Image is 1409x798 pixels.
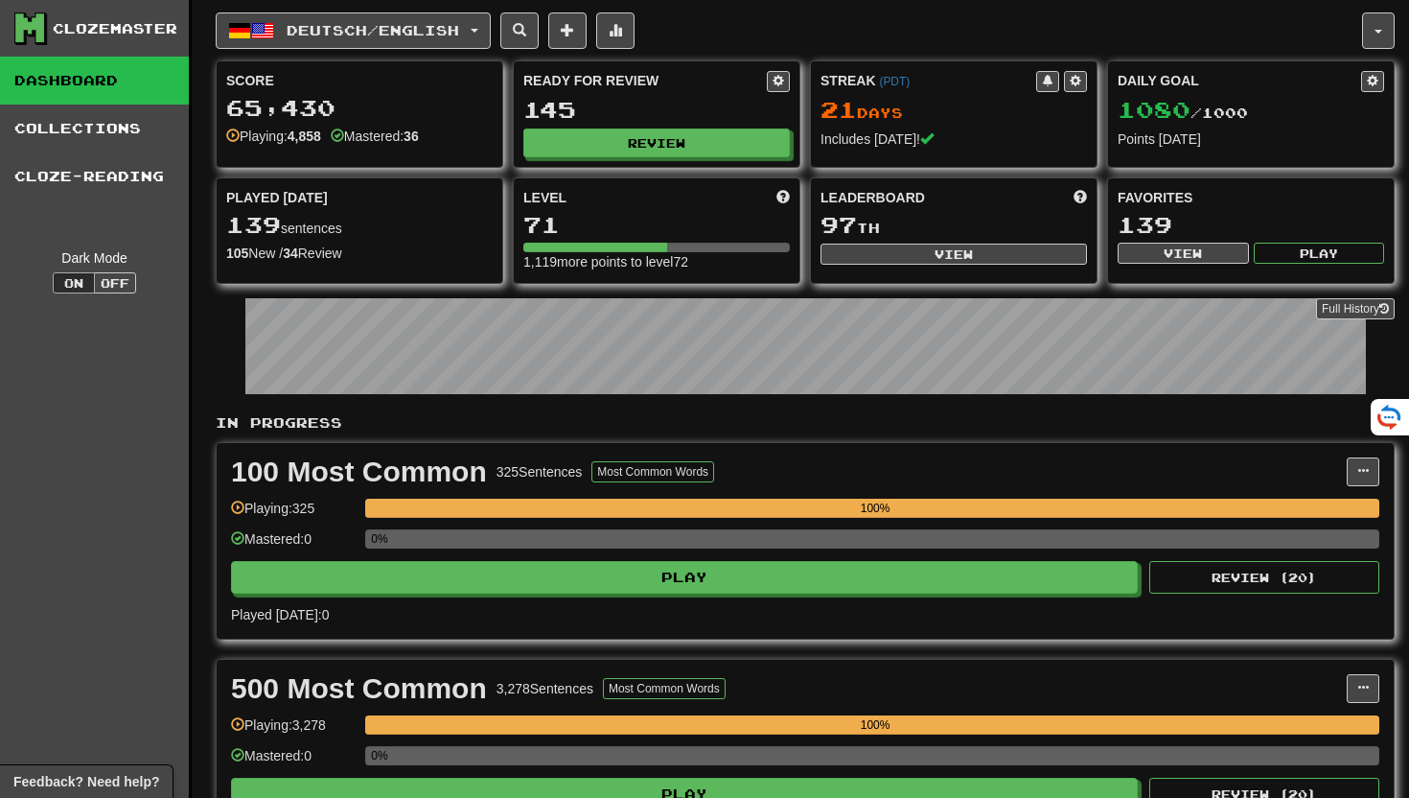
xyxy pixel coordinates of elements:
span: 1080 [1118,96,1190,123]
div: 100 Most Common [231,458,487,486]
strong: 36 [404,129,419,144]
strong: 105 [226,246,248,261]
div: 139 [1118,213,1384,237]
div: 500 Most Common [231,674,487,703]
div: Streak [820,71,1036,90]
div: Dark Mode [14,248,174,268]
div: Mastered: 0 [231,746,356,778]
div: Playing: 325 [231,499,356,530]
button: View [1118,243,1249,264]
button: Most Common Words [591,461,714,482]
span: 97 [820,211,857,238]
button: Review [523,129,790,157]
span: Played [DATE] [226,188,328,207]
div: 325 Sentences [497,462,583,481]
div: sentences [226,213,493,238]
a: Full History [1316,298,1395,319]
button: Off [94,272,136,293]
button: Play [231,561,1138,594]
div: Favorites [1118,188,1384,207]
strong: 4,858 [288,129,321,144]
strong: 34 [283,246,298,261]
button: View [820,244,1087,265]
div: New / Review [226,244,493,263]
span: Level [523,188,566,207]
div: 100% [371,499,1379,518]
span: 139 [226,211,281,238]
span: Leaderboard [820,188,925,207]
button: Play [1254,243,1385,264]
div: Mastered: 0 [231,529,356,561]
div: th [820,213,1087,238]
p: In Progress [216,413,1395,433]
div: Mastered: [331,127,419,146]
div: Day s [820,98,1087,123]
div: 71 [523,213,790,237]
button: Search sentences [500,12,539,49]
div: Clozemaster [53,19,177,38]
div: 145 [523,98,790,122]
button: Add sentence to collection [548,12,587,49]
div: Playing: [226,127,321,146]
button: Most Common Words [603,678,726,699]
span: / 1000 [1118,105,1248,121]
a: (PDT) [879,75,910,88]
div: Score [226,71,493,90]
button: Review (20) [1149,561,1379,594]
div: Playing: 3,278 [231,716,356,747]
span: This week in points, UTC [1074,188,1087,207]
button: More stats [596,12,635,49]
span: 21 [820,96,857,123]
button: Deutsch/English [216,12,491,49]
div: 100% [371,716,1379,735]
div: Includes [DATE]! [820,129,1087,149]
span: Played [DATE]: 0 [231,607,329,622]
button: On [53,272,95,293]
div: Points [DATE] [1118,129,1384,149]
div: Ready for Review [523,71,767,90]
div: Daily Goal [1118,71,1361,92]
div: 65,430 [226,96,493,120]
div: 1,119 more points to level 72 [523,252,790,271]
div: 3,278 Sentences [497,679,593,698]
span: Open feedback widget [13,772,159,791]
span: Deutsch / English [287,22,459,38]
span: Score more points to level up [776,188,790,207]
